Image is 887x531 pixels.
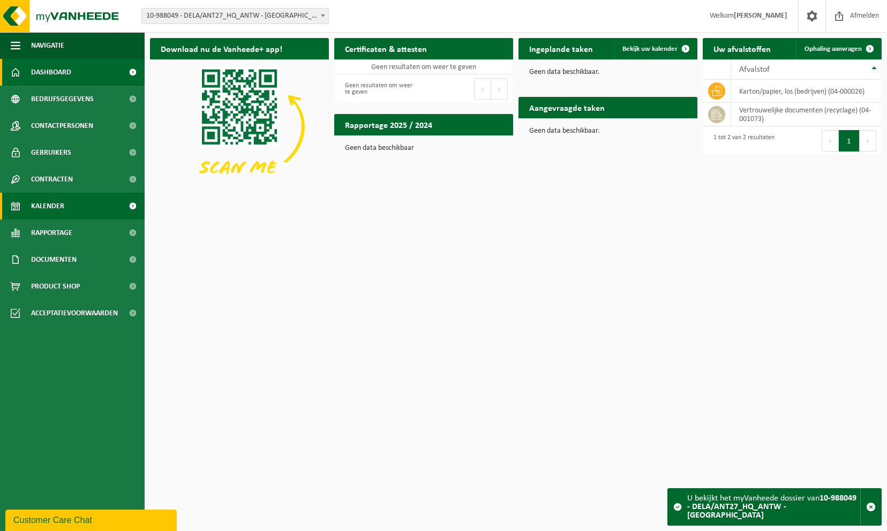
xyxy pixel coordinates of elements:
[31,166,73,193] span: Contracten
[529,69,687,76] p: Geen data beschikbaar.
[433,135,512,156] a: Bekijk rapportage
[141,8,329,24] span: 10-988049 - DELA/ANT27_HQ_ANTW - ANTWERPEN
[150,59,329,194] img: Download de VHEPlus App
[518,38,604,59] h2: Ingeplande taken
[622,45,678,52] span: Bekijk uw kalender
[822,130,839,151] button: Previous
[805,45,862,52] span: Ophaling aanvragen
[334,114,443,135] h2: Rapportage 2025 / 2024
[734,12,787,20] strong: [PERSON_NAME]
[142,9,328,24] span: 10-988049 - DELA/ANT27_HQ_ANTW - ANTWERPEN
[687,489,860,525] div: U bekijkt het myVanheede dossier van
[31,193,64,219] span: Kalender
[31,112,93,139] span: Contactpersonen
[31,86,94,112] span: Bedrijfsgegevens
[529,127,687,135] p: Geen data beschikbaar.
[31,246,77,273] span: Documenten
[334,38,438,59] h2: Certificaten & attesten
[491,78,508,100] button: Next
[708,129,775,153] div: 1 tot 2 van 2 resultaten
[687,494,856,520] strong: 10-988049 - DELA/ANT27_HQ_ANTW - [GEOGRAPHIC_DATA]
[31,300,118,327] span: Acceptatievoorwaarden
[614,38,696,59] a: Bekijk uw kalender
[31,219,72,246] span: Rapportage
[731,103,882,126] td: vertrouwelijke documenten (recyclage) (04-001073)
[340,77,418,101] div: Geen resultaten om weer te geven
[518,97,615,118] h2: Aangevraagde taken
[731,80,882,103] td: karton/papier, los (bedrijven) (04-000026)
[703,38,781,59] h2: Uw afvalstoffen
[739,65,770,74] span: Afvalstof
[345,145,502,152] p: Geen data beschikbaar
[150,38,293,59] h2: Download nu de Vanheede+ app!
[31,32,64,59] span: Navigatie
[839,130,860,151] button: 1
[31,273,80,300] span: Product Shop
[796,38,881,59] a: Ophaling aanvragen
[5,507,179,531] iframe: chat widget
[334,59,513,74] td: Geen resultaten om weer te geven
[474,78,491,100] button: Previous
[860,130,876,151] button: Next
[31,59,71,86] span: Dashboard
[31,139,71,166] span: Gebruikers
